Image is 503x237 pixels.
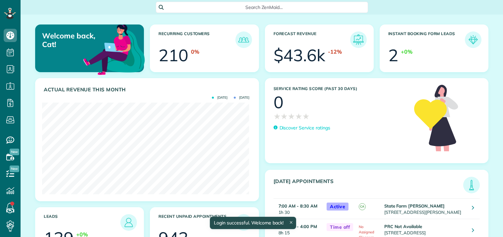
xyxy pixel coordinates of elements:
h3: Service Rating score (past 30 days) [274,86,408,91]
div: 0 [274,94,283,111]
strong: 7:45 AM - 4:00 PM [279,224,317,229]
span: [DATE] [234,96,249,99]
img: icon_unpaid_appointments-47b8ce3997adf2238b356f14209ab4cced10bd1f174958f3ca8f1d0dd7fffeee.png [237,216,250,229]
span: ★ [288,111,295,122]
p: Discover Service ratings [280,124,330,131]
h3: Leads [44,214,120,231]
div: -12% [328,48,342,56]
span: [DATE] [212,96,227,99]
div: +0% [401,48,412,56]
img: icon_forecast_revenue-8c13a41c7ed35a8dcfafea3cbb826a0462acb37728057bba2d056411b612bbbe.png [352,33,365,46]
strong: PRC Not Available [384,224,422,229]
h3: Forecast Revenue [274,31,350,48]
span: ★ [295,111,302,122]
div: 0% [191,48,199,56]
strong: 7:00 AM - 8:30 AM [279,203,317,209]
div: 2 [388,47,398,64]
span: New [10,166,19,172]
span: ★ [274,111,281,122]
h3: [DATE] Appointments [274,178,464,193]
div: 210 [158,47,188,64]
td: 1h 30 [274,198,324,219]
span: CA [359,203,366,210]
h3: Instant Booking Form Leads [388,31,465,48]
img: icon_leads-1bed01f49abd5b7fead27621c3d59655bb73ed531f8eeb49469d10e621d6b896.png [122,216,135,229]
span: ★ [281,111,288,122]
h3: Actual Revenue this month [44,87,252,93]
p: Welcome back, Cat! [42,31,108,49]
span: ★ [302,111,310,122]
span: New [10,149,19,155]
h3: Recurring Customers [158,31,235,48]
img: dashboard_welcome-42a62b7d889689a78055ac9021e634bf52bae3f8056760290aed330b23ab8690.png [82,17,146,81]
strong: State Farm [PERSON_NAME] [384,203,445,209]
img: icon_todays_appointments-901f7ab196bb0bea1936b74009e4eb5ffbc2d2711fa7634e0d609ed5ef32b18b.png [465,178,478,192]
a: Discover Service ratings [274,124,330,131]
span: Active [327,203,348,211]
img: icon_recurring_customers-cf858462ba22bcd05b5a5880d41d6543d210077de5bb9ebc9590e49fd87d84ed.png [237,33,250,46]
td: [STREET_ADDRESS][PERSON_NAME] [383,198,467,219]
span: Time off [327,223,353,231]
div: Login successful. Welcome back! [210,217,296,229]
div: $43.6k [274,47,326,64]
img: icon_form_leads-04211a6a04a5b2264e4ee56bc0799ec3eb69b7e499cbb523a139df1d13a81ae0.png [467,33,480,46]
h3: Recent unpaid appointments [158,214,235,231]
